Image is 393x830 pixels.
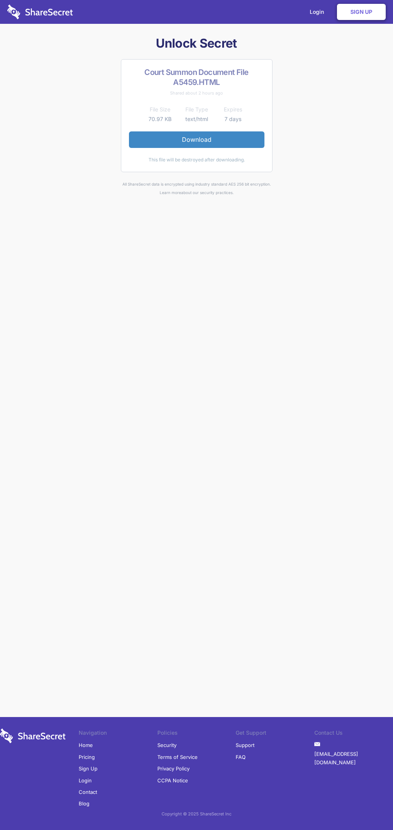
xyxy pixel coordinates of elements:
[215,105,251,114] th: Expires
[178,115,215,124] td: text/html
[142,105,178,114] th: File Size
[157,739,177,751] a: Security
[79,786,97,798] a: Contact
[178,105,215,114] th: File Type
[79,775,92,786] a: Login
[79,763,97,774] a: Sign Up
[215,115,251,124] td: 7 days
[236,739,254,751] a: Support
[236,751,246,763] a: FAQ
[79,729,157,739] li: Navigation
[314,729,393,739] li: Contact Us
[79,751,95,763] a: Pricing
[79,739,93,751] a: Home
[157,763,190,774] a: Privacy Policy
[79,798,89,809] a: Blog
[129,131,264,148] a: Download
[129,89,264,97] div: Shared about 2 hours ago
[129,156,264,164] div: This file will be destroyed after downloading.
[129,67,264,87] h2: Court Summon Document File A5459.HTML
[157,775,188,786] a: CCPA Notice
[337,4,386,20] a: Sign Up
[157,729,236,739] li: Policies
[236,729,314,739] li: Get Support
[160,190,181,195] a: Learn more
[7,5,73,19] img: logo-wordmark-white-trans-d4663122ce5f474addd5e946df7df03e33cb6a1c49d2221995e7729f52c070b2.svg
[314,748,393,769] a: [EMAIL_ADDRESS][DOMAIN_NAME]
[157,751,198,763] a: Terms of Service
[142,115,178,124] td: 70.97 KB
